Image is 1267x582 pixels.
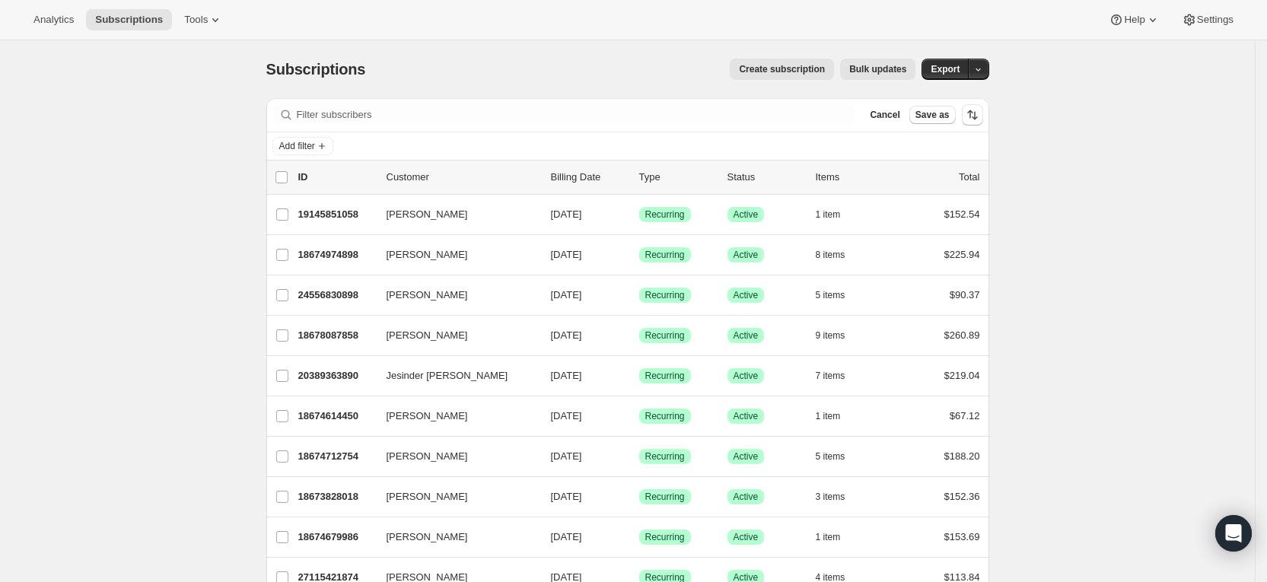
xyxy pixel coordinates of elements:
span: 5 items [816,450,845,463]
span: Settings [1197,14,1234,26]
span: Recurring [645,329,685,342]
button: Settings [1173,9,1243,30]
button: Add filter [272,137,333,155]
span: Recurring [645,450,685,463]
button: 3 items [816,486,862,507]
span: 1 item [816,410,841,422]
span: [DATE] [551,531,582,542]
button: [PERSON_NAME] [377,485,530,509]
span: [DATE] [551,289,582,301]
span: Active [734,208,759,221]
p: Status [727,170,804,185]
span: [DATE] [551,450,582,462]
button: 5 items [816,285,862,306]
span: Subscriptions [95,14,163,26]
span: Active [734,289,759,301]
button: 7 items [816,365,862,386]
span: Recurring [645,208,685,221]
span: 9 items [816,329,845,342]
input: Filter subscribers [297,104,855,126]
span: $90.37 [950,289,980,301]
div: Items [816,170,892,185]
span: [DATE] [551,370,582,381]
span: [PERSON_NAME] [387,328,468,343]
button: [PERSON_NAME] [377,404,530,428]
span: Export [931,63,960,75]
span: Recurring [645,249,685,261]
span: 5 items [816,289,845,301]
span: Save as [915,109,950,121]
span: Active [734,491,759,503]
span: $225.94 [944,249,980,260]
span: $260.89 [944,329,980,341]
div: 18673828018[PERSON_NAME][DATE]SuccessRecurringSuccessActive3 items$152.36 [298,486,980,507]
span: Tools [184,14,208,26]
div: 18674974898[PERSON_NAME][DATE]SuccessRecurringSuccessActive8 items$225.94 [298,244,980,266]
div: 18674614450[PERSON_NAME][DATE]SuccessRecurringSuccessActive1 item$67.12 [298,405,980,427]
p: ID [298,170,374,185]
span: Active [734,249,759,261]
p: 18674712754 [298,449,374,464]
div: IDCustomerBilling DateTypeStatusItemsTotal [298,170,980,185]
span: Active [734,410,759,422]
p: 20389363890 [298,368,374,383]
span: [PERSON_NAME] [387,207,468,222]
span: $219.04 [944,370,980,381]
div: 24556830898[PERSON_NAME][DATE]SuccessRecurringSuccessActive5 items$90.37 [298,285,980,306]
span: $188.20 [944,450,980,462]
button: [PERSON_NAME] [377,323,530,348]
span: 3 items [816,491,845,503]
span: $153.69 [944,531,980,542]
p: 18673828018 [298,489,374,504]
button: 1 item [816,204,858,225]
button: 1 item [816,405,858,427]
span: Jesinder [PERSON_NAME] [387,368,508,383]
div: 20389363890Jesinder [PERSON_NAME][DATE]SuccessRecurringSuccessActive7 items$219.04 [298,365,980,386]
span: [PERSON_NAME] [387,449,468,464]
button: [PERSON_NAME] [377,243,530,267]
span: [DATE] [551,410,582,421]
p: Customer [387,170,539,185]
span: Active [734,450,759,463]
div: Open Intercom Messenger [1215,515,1252,552]
p: 18674679986 [298,530,374,545]
span: Analytics [33,14,74,26]
button: Export [922,59,969,80]
button: Analytics [24,9,83,30]
span: Create subscription [739,63,825,75]
span: Help [1124,14,1144,26]
span: Active [734,370,759,382]
button: 1 item [816,526,858,548]
span: Bulk updates [849,63,906,75]
p: 19145851058 [298,207,374,222]
button: Create subscription [730,59,834,80]
span: [DATE] [551,208,582,220]
div: 19145851058[PERSON_NAME][DATE]SuccessRecurringSuccessActive1 item$152.54 [298,204,980,225]
button: [PERSON_NAME] [377,444,530,469]
span: [DATE] [551,249,582,260]
div: 18678087858[PERSON_NAME][DATE]SuccessRecurringSuccessActive9 items$260.89 [298,325,980,346]
div: Type [639,170,715,185]
span: Recurring [645,370,685,382]
button: Bulk updates [840,59,915,80]
button: [PERSON_NAME] [377,283,530,307]
span: Recurring [645,491,685,503]
span: Cancel [870,109,899,121]
button: [PERSON_NAME] [377,525,530,549]
button: 8 items [816,244,862,266]
span: Subscriptions [266,61,366,78]
span: Recurring [645,410,685,422]
p: 18678087858 [298,328,374,343]
span: 1 item [816,531,841,543]
span: Active [734,531,759,543]
span: Add filter [279,140,315,152]
button: 5 items [816,446,862,467]
button: Sort the results [962,104,983,126]
div: 18674712754[PERSON_NAME][DATE]SuccessRecurringSuccessActive5 items$188.20 [298,446,980,467]
span: 8 items [816,249,845,261]
span: $152.36 [944,491,980,502]
span: Recurring [645,531,685,543]
span: $152.54 [944,208,980,220]
button: Save as [909,106,956,124]
button: Subscriptions [86,9,172,30]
